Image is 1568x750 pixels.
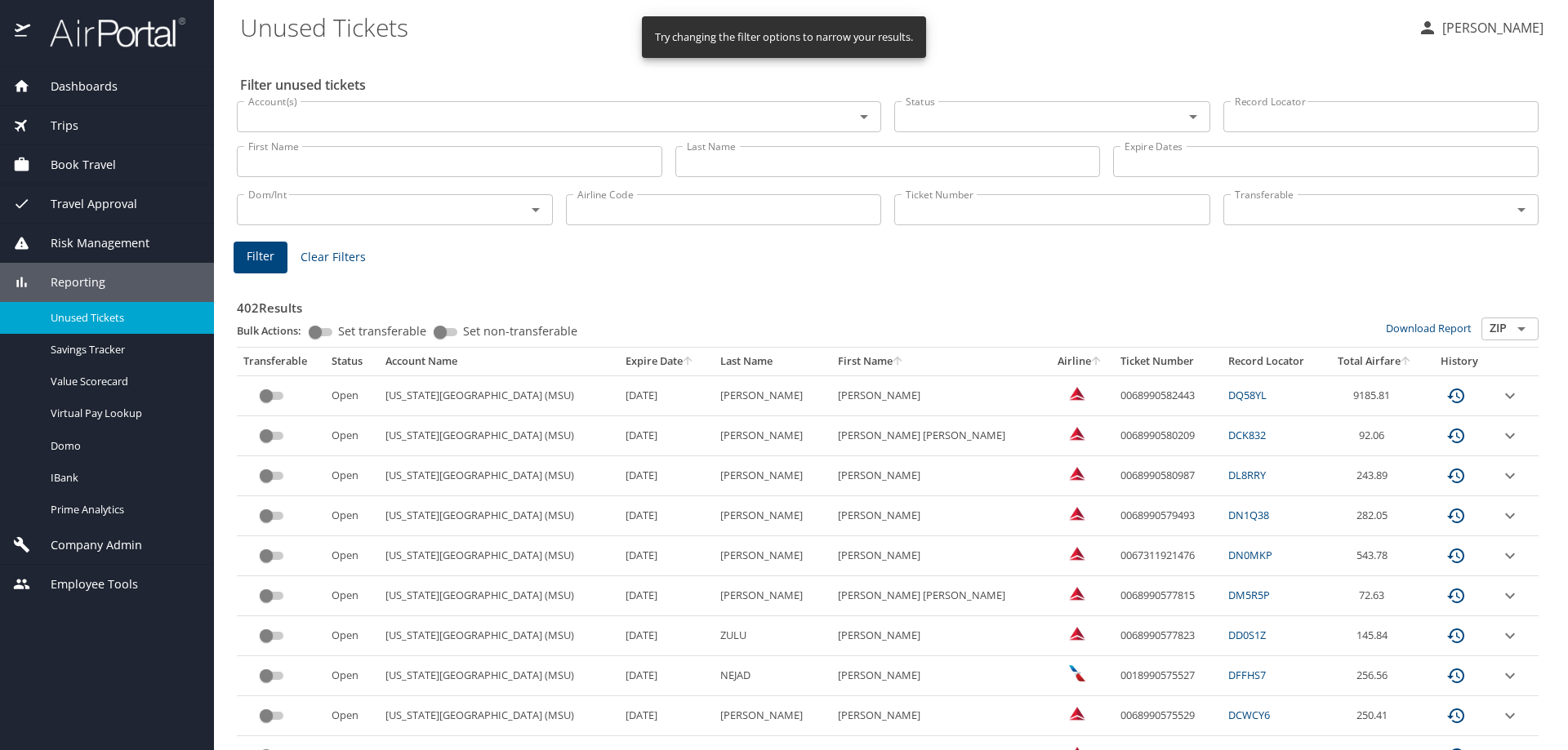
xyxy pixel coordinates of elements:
td: Open [325,656,379,696]
td: 282.05 [1325,496,1425,536]
td: Open [325,496,379,536]
img: Delta Airlines [1069,545,1085,561]
button: [PERSON_NAME] [1411,13,1550,42]
td: [US_STATE][GEOGRAPHIC_DATA] (MSU) [379,416,619,456]
td: [DATE] [619,576,713,616]
img: Delta Airlines [1069,585,1085,601]
div: Transferable [243,354,318,369]
img: Delta Airlines [1069,625,1085,641]
img: American Airlines [1069,665,1085,681]
a: DD0S1Z [1228,628,1266,642]
button: expand row [1500,426,1520,446]
td: [US_STATE][GEOGRAPHIC_DATA] (MSU) [379,696,619,736]
td: 0068990580209 [1114,416,1223,456]
span: IBank [51,470,194,486]
td: [US_STATE][GEOGRAPHIC_DATA] (MSU) [379,616,619,656]
td: 256.56 [1325,656,1425,696]
td: [DATE] [619,456,713,496]
a: DN1Q38 [1228,508,1269,522]
td: [PERSON_NAME] [831,656,1047,696]
td: 145.84 [1325,616,1425,656]
td: [DATE] [619,496,713,536]
td: Open [325,576,379,616]
th: Account Name [379,348,619,375]
td: Open [325,416,379,456]
span: Reporting [30,273,105,291]
td: [PERSON_NAME] [714,456,831,496]
span: Set transferable [338,326,426,337]
span: Domo [51,438,194,454]
th: Expire Date [619,348,713,375]
td: 243.89 [1325,456,1425,496]
td: [PERSON_NAME] [714,576,831,616]
td: [US_STATE][GEOGRAPHIC_DATA] (MSU) [379,536,619,576]
th: First Name [831,348,1047,375]
td: [PERSON_NAME] [831,616,1047,656]
td: [PERSON_NAME] [831,696,1047,736]
span: Company Admin [30,536,142,554]
td: [DATE] [619,696,713,736]
span: Trips [30,117,78,135]
td: 0018990575527 [1114,656,1223,696]
td: Open [325,375,379,415]
button: Open [1510,198,1533,221]
button: expand row [1500,546,1520,566]
span: Unused Tickets [51,310,194,326]
td: Open [325,456,379,496]
th: Ticket Number [1114,348,1223,375]
td: [US_STATE][GEOGRAPHIC_DATA] (MSU) [379,576,619,616]
span: Filter [247,246,274,267]
button: sort [1401,357,1412,367]
td: [PERSON_NAME] [714,696,831,736]
a: DFFHS7 [1228,668,1266,682]
a: Download Report [1386,321,1472,335]
button: sort [683,357,694,367]
img: icon-airportal.png [15,16,32,48]
img: Delta Airlines [1069,385,1085,402]
td: [US_STATE][GEOGRAPHIC_DATA] (MSU) [379,375,619,415]
td: 543.78 [1325,536,1425,576]
span: Dashboards [30,78,118,95]
td: [PERSON_NAME] [831,536,1047,576]
button: expand row [1500,626,1520,646]
td: [DATE] [619,375,713,415]
th: Airline [1047,348,1114,375]
a: DN0MKP [1228,548,1272,562]
td: [DATE] [619,616,713,656]
img: Delta Airlines [1069,465,1085,482]
td: [US_STATE][GEOGRAPHIC_DATA] (MSU) [379,456,619,496]
button: expand row [1500,666,1520,686]
td: 0068990579493 [1114,496,1223,536]
th: Record Locator [1222,348,1325,375]
th: Last Name [714,348,831,375]
td: 0068990577815 [1114,576,1223,616]
button: sort [893,357,904,367]
td: [PERSON_NAME] [714,416,831,456]
td: 0068990577823 [1114,616,1223,656]
td: 72.63 [1325,576,1425,616]
img: Delta Airlines [1069,705,1085,721]
td: [PERSON_NAME] [714,536,831,576]
td: [PERSON_NAME] [831,456,1047,496]
img: Delta Airlines [1069,505,1085,521]
a: DCK832 [1228,428,1266,442]
span: Clear Filters [301,247,366,268]
span: Risk Management [30,234,149,252]
td: ZULU [714,616,831,656]
span: Prime Analytics [51,502,194,517]
button: expand row [1500,586,1520,606]
td: Open [325,536,379,576]
td: [US_STATE][GEOGRAPHIC_DATA] (MSU) [379,656,619,696]
td: 0068990580987 [1114,456,1223,496]
span: Travel Approval [30,195,137,213]
td: [PERSON_NAME] [PERSON_NAME] [831,416,1047,456]
button: Open [1510,317,1533,340]
a: DCWCY6 [1228,708,1270,722]
p: [PERSON_NAME] [1437,18,1543,38]
td: 0067311921476 [1114,536,1223,576]
button: expand row [1500,506,1520,526]
button: Open [524,198,547,221]
th: Status [325,348,379,375]
h1: Unused Tickets [240,2,1405,52]
button: Open [853,105,875,128]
